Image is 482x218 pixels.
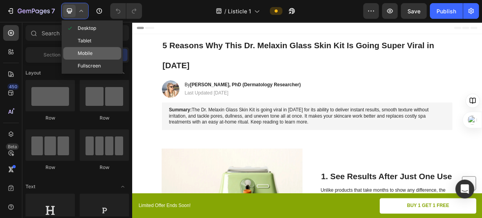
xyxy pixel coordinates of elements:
[49,115,80,122] strong: Summary:
[40,78,64,102] img: gempages_586066405808407243-70113b49-c66d-46fe-b306-28b13ec72ead.webp
[49,114,421,139] p: The Dr. Melaxin Glass Skin Kit is going viral in [DATE] for its ability to deliver instant result...
[70,80,227,89] h2: By
[3,3,58,19] button: 7
[41,25,406,65] span: 5 Reasons Why This Dr. Melaxin Glass Skin Kit Is Going Super Viral in [DATE]
[78,24,96,32] span: Desktop
[25,183,35,190] span: Text
[253,201,431,216] h2: 1. See Results After Just One Use
[78,49,93,57] span: Mobile
[437,7,456,15] div: Publish
[44,51,60,58] span: Section
[25,164,75,171] div: Row
[228,7,251,15] span: Listicle 1
[110,3,142,19] div: Undo/Redo
[407,8,420,15] span: Save
[224,7,226,15] span: /
[80,114,129,122] div: Row
[51,6,55,16] p: 7
[6,144,19,150] div: Beta
[132,22,482,218] iframe: Design area
[116,67,129,79] span: Toggle open
[25,69,41,76] span: Layout
[78,81,227,87] strong: [PERSON_NAME], PhD (Dermatology Researcher)
[80,164,129,171] div: Row
[71,92,227,100] p: Last Updated [DATE]
[78,37,91,45] span: Tablet
[455,180,474,198] div: Open Intercom Messenger
[25,114,75,122] div: Row
[430,3,463,19] button: Publish
[7,84,19,90] div: 450
[116,180,129,193] span: Toggle open
[401,3,427,19] button: Save
[78,62,101,70] span: Fullscreen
